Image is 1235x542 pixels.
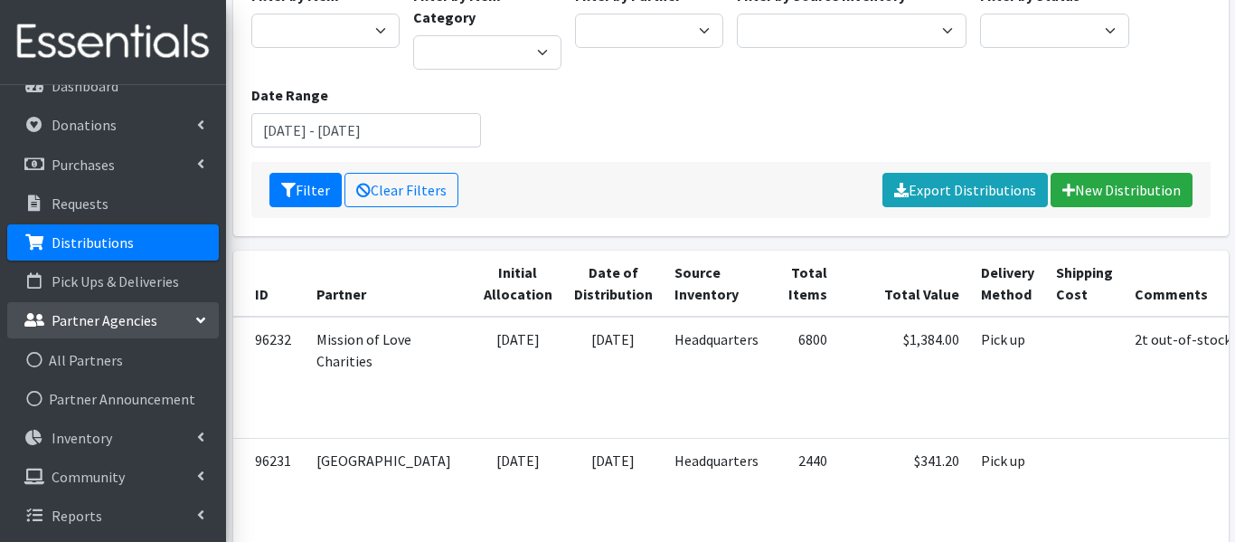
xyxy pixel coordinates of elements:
[306,317,473,439] td: Mission of Love Charities
[7,381,219,417] a: Partner Announcement
[233,317,306,439] td: 96232
[52,468,125,486] p: Community
[251,113,481,147] input: January 1, 2011 - December 31, 2011
[838,317,970,439] td: $1,384.00
[1045,251,1124,317] th: Shipping Cost
[769,317,838,439] td: 6800
[52,116,117,134] p: Donations
[7,302,219,338] a: Partner Agencies
[664,317,769,439] td: Headquarters
[52,429,112,447] p: Inventory
[52,156,115,174] p: Purchases
[7,68,219,104] a: Dashboard
[7,185,219,222] a: Requests
[251,84,328,106] label: Date Range
[52,507,102,525] p: Reports
[344,173,458,207] a: Clear Filters
[838,251,970,317] th: Total Value
[970,251,1045,317] th: Delivery Method
[7,147,219,183] a: Purchases
[233,251,306,317] th: ID
[970,317,1045,439] td: Pick up
[563,251,664,317] th: Date of Distribution
[473,317,563,439] td: [DATE]
[7,12,219,72] img: HumanEssentials
[7,224,219,261] a: Distributions
[52,311,157,329] p: Partner Agencies
[306,251,473,317] th: Partner
[1051,173,1193,207] a: New Distribution
[7,498,219,534] a: Reports
[52,195,108,213] p: Requests
[7,263,219,300] a: Pick Ups & Deliveries
[7,342,219,378] a: All Partners
[7,459,219,495] a: Community
[769,251,838,317] th: Total Items
[7,107,219,143] a: Donations
[52,77,118,95] p: Dashboard
[473,251,563,317] th: Initial Allocation
[664,251,769,317] th: Source Inventory
[269,173,342,207] button: Filter
[52,233,134,252] p: Distributions
[7,420,219,456] a: Inventory
[52,272,179,290] p: Pick Ups & Deliveries
[563,317,664,439] td: [DATE]
[882,173,1048,207] a: Export Distributions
